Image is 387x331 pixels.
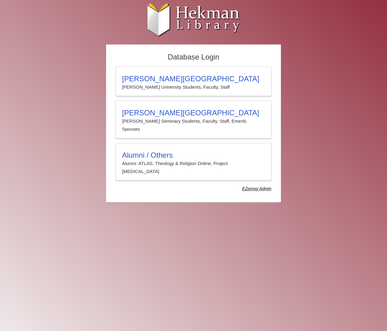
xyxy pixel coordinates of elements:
[122,160,265,176] p: Alumni: ATLAS, Theology & Religion Online, Project [MEDICAL_DATA]
[122,83,265,91] p: [PERSON_NAME] University Students, Faculty, Staff
[122,151,265,160] h3: Alumni / Others
[122,109,265,117] h3: [PERSON_NAME][GEOGRAPHIC_DATA]
[113,51,274,64] h2: Database Login
[116,67,271,96] a: [PERSON_NAME][GEOGRAPHIC_DATA][PERSON_NAME] University Students, Faculty, Staff
[122,117,265,133] p: [PERSON_NAME] Seminary Students, Faculty, Staff, Emeriti, Spouses
[122,151,265,176] summary: Alumni / OthersAlumni: ATLAS, Theology & Religion Online, Project [MEDICAL_DATA]
[242,186,271,191] dfn: Use Alumni login
[122,75,265,83] h3: [PERSON_NAME][GEOGRAPHIC_DATA]
[116,101,271,138] a: [PERSON_NAME][GEOGRAPHIC_DATA][PERSON_NAME] Seminary Students, Faculty, Staff, Emeriti, Spouses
